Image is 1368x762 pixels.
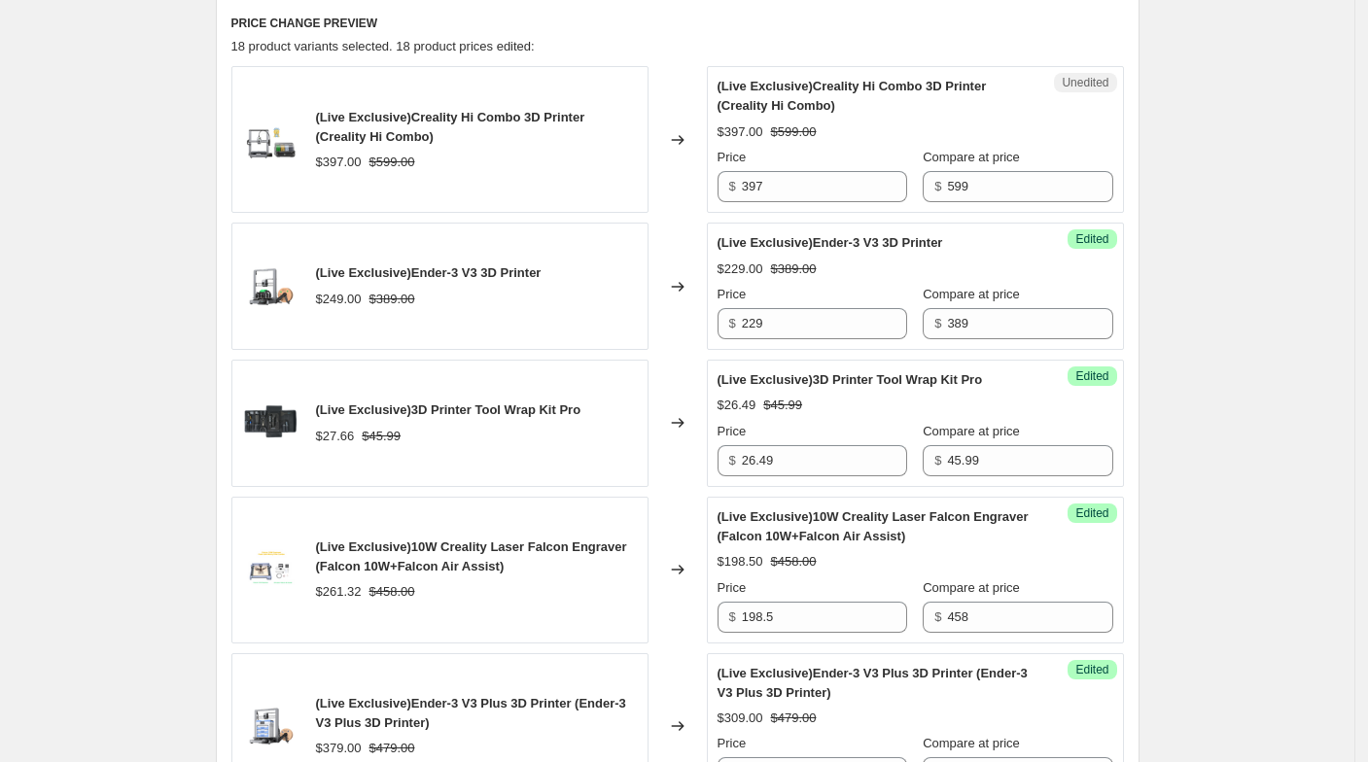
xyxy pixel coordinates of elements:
[923,580,1020,595] span: Compare at price
[763,396,802,415] strike: $45.99
[316,696,626,730] span: (Live Exclusive)Ender-3 V3 Plus 3D Printer (Ender-3 V3 Plus 3D Printer)
[771,260,817,279] strike: $389.00
[771,552,817,571] strike: $458.00
[718,396,756,415] div: $26.49
[729,609,736,624] span: $
[923,424,1020,438] span: Compare at price
[729,179,736,193] span: $
[231,39,535,53] span: 18 product variants selected. 18 product prices edited:
[369,290,415,309] strike: $389.00
[718,150,747,164] span: Price
[718,552,763,571] div: $198.50
[934,316,941,330] span: $
[1075,505,1108,521] span: Edited
[771,709,817,728] strike: $479.00
[923,150,1020,164] span: Compare at price
[242,258,300,316] img: Ender-3_V3_80x.png
[1062,75,1108,90] span: Unedited
[718,372,983,387] span: (Live Exclusive)3D Printer Tool Wrap Kit Pro
[242,540,300,599] img: DOCX__02_80x.png
[718,260,763,279] div: $229.00
[316,110,585,144] span: (Live Exclusive)Creality Hi Combo 3D Printer (Creality Hi Combo)
[718,235,943,250] span: (Live Exclusive)Ender-3 V3 3D Printer
[934,609,941,624] span: $
[771,122,817,142] strike: $599.00
[718,79,987,113] span: (Live Exclusive)Creality Hi Combo 3D Printer (Creality Hi Combo)
[316,582,362,602] div: $261.32
[242,697,300,755] img: Ender-3_V3_plus_3_80x.png
[729,316,736,330] span: $
[718,424,747,438] span: Price
[316,539,627,573] span: (Live Exclusive)10W Creality Laser Falcon Engraver (Falcon 10W+Falcon Air Assist)
[316,265,542,280] span: (Live Exclusive)Ender-3 V3 3D Printer
[369,153,415,172] strike: $599.00
[718,509,1029,543] span: (Live Exclusive)10W Creality Laser Falcon Engraver (Falcon 10W+Falcon Air Assist)
[718,666,1028,700] span: (Live Exclusive)Ender-3 V3 Plus 3D Printer (Ender-3 V3 Plus 3D Printer)
[718,580,747,595] span: Price
[923,287,1020,301] span: Compare at price
[1075,662,1108,677] span: Edited
[316,427,355,446] div: $27.66
[729,453,736,468] span: $
[718,709,763,728] div: $309.00
[316,153,362,172] div: $397.00
[231,16,1124,31] h6: PRICE CHANGE PREVIEW
[242,394,300,452] img: 26_80x.png
[362,427,401,446] strike: $45.99
[718,736,747,750] span: Price
[369,582,415,602] strike: $458.00
[1075,368,1108,384] span: Edited
[316,290,362,309] div: $249.00
[369,739,415,758] strike: $479.00
[316,402,581,417] span: (Live Exclusive)3D Printer Tool Wrap Kit Pro
[1075,231,1108,247] span: Edited
[934,179,941,193] span: $
[242,111,300,169] img: PNG_feb789ca-c3a7-417b-9bf9-54cd9413e0f0_80x.png
[923,736,1020,750] span: Compare at price
[316,739,362,758] div: $379.00
[718,287,747,301] span: Price
[718,122,763,142] div: $397.00
[934,453,941,468] span: $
